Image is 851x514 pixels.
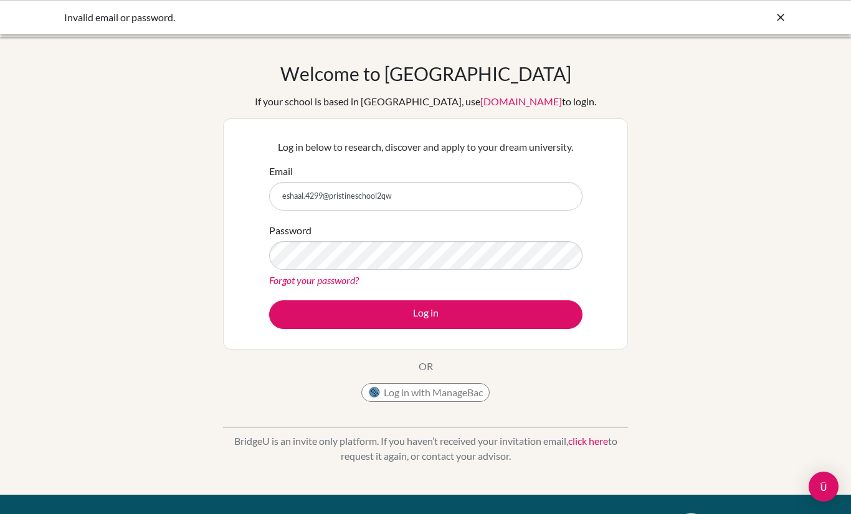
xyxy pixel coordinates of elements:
[269,274,359,286] a: Forgot your password?
[64,10,600,25] div: Invalid email or password.
[255,94,596,109] div: If your school is based in [GEOGRAPHIC_DATA], use to login.
[280,62,571,85] h1: Welcome to [GEOGRAPHIC_DATA]
[419,359,433,374] p: OR
[269,164,293,179] label: Email
[480,95,562,107] a: [DOMAIN_NAME]
[361,383,490,402] button: Log in with ManageBac
[269,223,311,238] label: Password
[223,434,628,464] p: BridgeU is an invite only platform. If you haven’t received your invitation email, to request it ...
[269,140,582,155] p: Log in below to research, discover and apply to your dream university.
[809,472,839,502] div: Open Intercom Messenger
[568,435,608,447] a: click here
[269,300,582,329] button: Log in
